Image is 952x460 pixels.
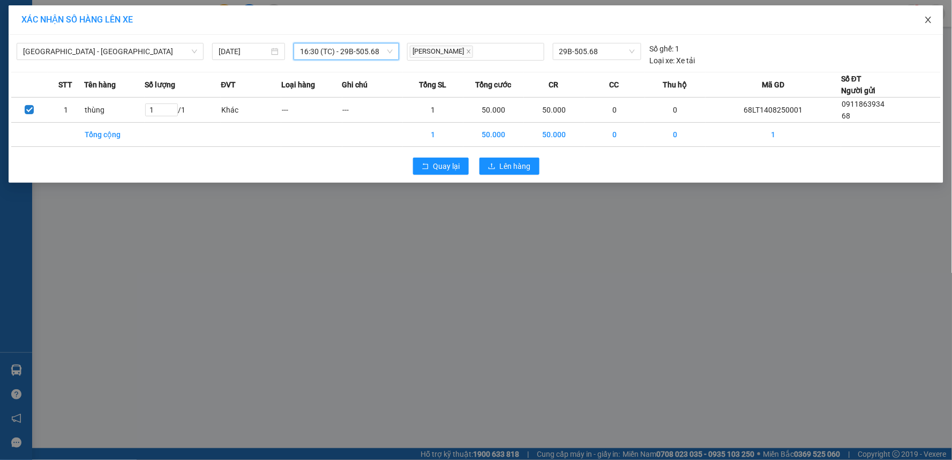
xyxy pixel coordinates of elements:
[463,98,524,123] td: 50.000
[419,79,446,91] span: Tổng SL
[924,16,933,24] span: close
[913,5,943,35] button: Close
[706,98,841,123] td: 68LT1408250001
[221,79,236,91] span: ĐVT
[403,123,463,147] td: 1
[410,46,473,58] span: [PERSON_NAME]
[466,49,471,54] span: close
[762,79,784,91] span: Mã GD
[842,112,850,120] span: 68
[23,43,197,60] span: Hải Phòng - Hà Nội
[475,79,511,91] span: Tổng cước
[463,123,524,147] td: 50.000
[841,73,875,97] div: Số ĐT Người gửi
[650,43,680,55] div: 1
[524,123,584,147] td: 50.000
[281,79,315,91] span: Loại hàng
[663,79,687,91] span: Thu hộ
[84,98,145,123] td: thùng
[524,98,584,123] td: 50.000
[300,43,393,60] span: 16:30 (TC) - 29B-505.68
[584,123,645,147] td: 0
[433,160,460,172] span: Quay lại
[342,79,368,91] span: Ghi chú
[342,98,403,123] td: ---
[479,158,539,175] button: uploadLên hàng
[84,123,145,147] td: Tổng cộng
[413,158,469,175] button: rollbackQuay lại
[21,14,133,25] span: XÁC NHẬN SỐ HÀNG LÊN XE
[650,55,695,66] div: Xe tải
[559,43,635,60] span: 29B-505.68
[610,79,619,91] span: CC
[84,79,116,91] span: Tên hàng
[403,98,463,123] td: 1
[48,98,84,123] td: 1
[488,162,496,171] span: upload
[58,79,72,91] span: STT
[706,123,841,147] td: 1
[584,98,645,123] td: 0
[219,46,269,57] input: 14/08/2025
[650,43,674,55] span: Số ghế:
[145,79,175,91] span: Số lượng
[650,55,675,66] span: Loại xe:
[645,123,706,147] td: 0
[145,98,221,123] td: / 1
[549,79,559,91] span: CR
[422,162,429,171] span: rollback
[842,100,884,108] span: 0911863934
[645,98,706,123] td: 0
[221,98,281,123] td: Khác
[500,160,531,172] span: Lên hàng
[281,98,342,123] td: ---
